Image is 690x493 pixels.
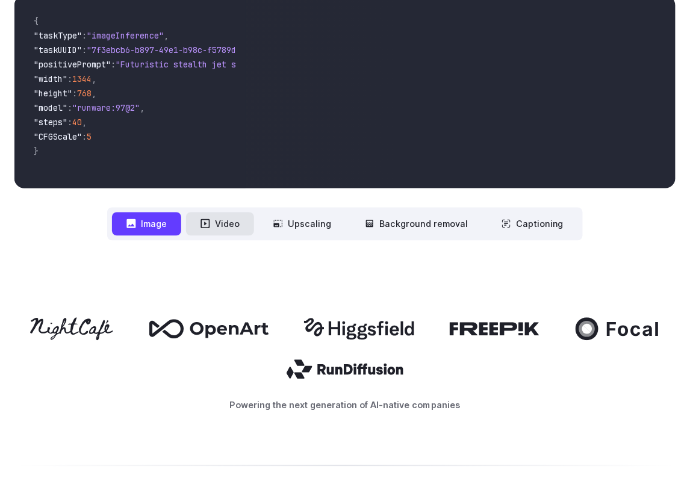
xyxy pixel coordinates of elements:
span: "taskUUID" [34,45,82,55]
span: "positivePrompt" [34,59,111,70]
span: 768 [77,88,92,99]
span: "runware:97@2" [72,102,140,113]
span: : [111,59,116,70]
span: "taskType" [34,30,82,41]
span: "model" [34,102,67,113]
span: : [67,73,72,84]
span: : [82,45,87,55]
span: 5 [87,131,92,142]
span: : [67,102,72,113]
span: , [164,30,169,41]
span: , [82,117,87,128]
button: Image [112,212,181,236]
span: , [140,102,145,113]
button: Video [186,212,254,236]
p: Powering the next generation of AI-native companies [14,398,676,412]
span: : [67,117,72,128]
span: "7f3ebcb6-b897-49e1-b98c-f5789d2d40d7" [87,45,270,55]
span: "CFGScale" [34,131,82,142]
span: "width" [34,73,67,84]
span: : [82,131,87,142]
span: : [72,88,77,99]
span: "steps" [34,117,67,128]
span: "height" [34,88,72,99]
span: "imageInference" [87,30,164,41]
span: { [34,16,39,26]
button: Captioning [487,212,578,236]
button: Upscaling [259,212,346,236]
span: "Futuristic stealth jet streaking through a neon-lit cityscape with glowing purple exhaust" [116,59,554,70]
span: , [92,88,96,99]
span: 40 [72,117,82,128]
button: Background removal [350,212,482,236]
span: , [92,73,96,84]
span: 1344 [72,73,92,84]
span: } [34,146,39,157]
span: : [82,30,87,41]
